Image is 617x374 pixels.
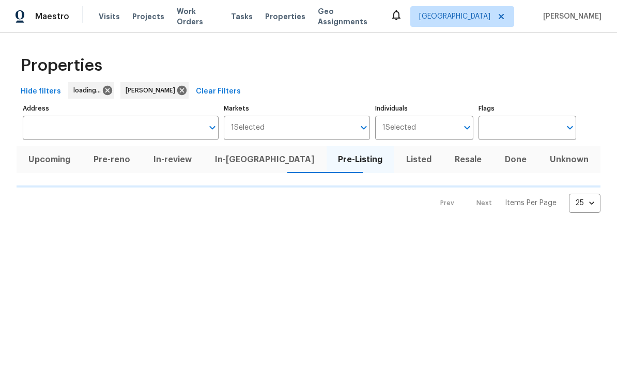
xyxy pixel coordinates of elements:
span: 1 Selected [382,123,416,132]
span: Properties [265,11,305,22]
span: Done [500,152,532,167]
button: Clear Filters [192,82,245,101]
div: loading... [68,82,114,99]
label: Flags [479,105,576,112]
button: Hide filters [17,82,65,101]
span: Pre-Listing [333,152,388,167]
span: [GEOGRAPHIC_DATA] [419,11,490,22]
span: [PERSON_NAME] [126,85,179,96]
button: Open [357,120,371,135]
span: Work Orders [177,6,219,27]
span: Clear Filters [196,85,241,98]
label: Individuals [375,105,473,112]
span: Properties [21,60,102,71]
span: [PERSON_NAME] [539,11,601,22]
span: Tasks [231,13,253,20]
p: Items Per Page [505,198,557,208]
button: Open [563,120,577,135]
button: Open [205,120,220,135]
span: 1 Selected [231,123,265,132]
span: Visits [99,11,120,22]
span: loading... [73,85,105,96]
label: Address [23,105,219,112]
div: [PERSON_NAME] [120,82,189,99]
span: Geo Assignments [318,6,378,27]
span: Upcoming [23,152,75,167]
span: Unknown [545,152,594,167]
span: Resale [449,152,487,167]
span: In-review [148,152,197,167]
span: In-[GEOGRAPHIC_DATA] [210,152,320,167]
span: Pre-reno [88,152,135,167]
span: Maestro [35,11,69,22]
button: Open [460,120,474,135]
div: 25 [569,190,600,216]
span: Hide filters [21,85,61,98]
label: Markets [224,105,371,112]
span: Listed [400,152,437,167]
span: Projects [132,11,164,22]
nav: Pagination Navigation [430,194,600,213]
